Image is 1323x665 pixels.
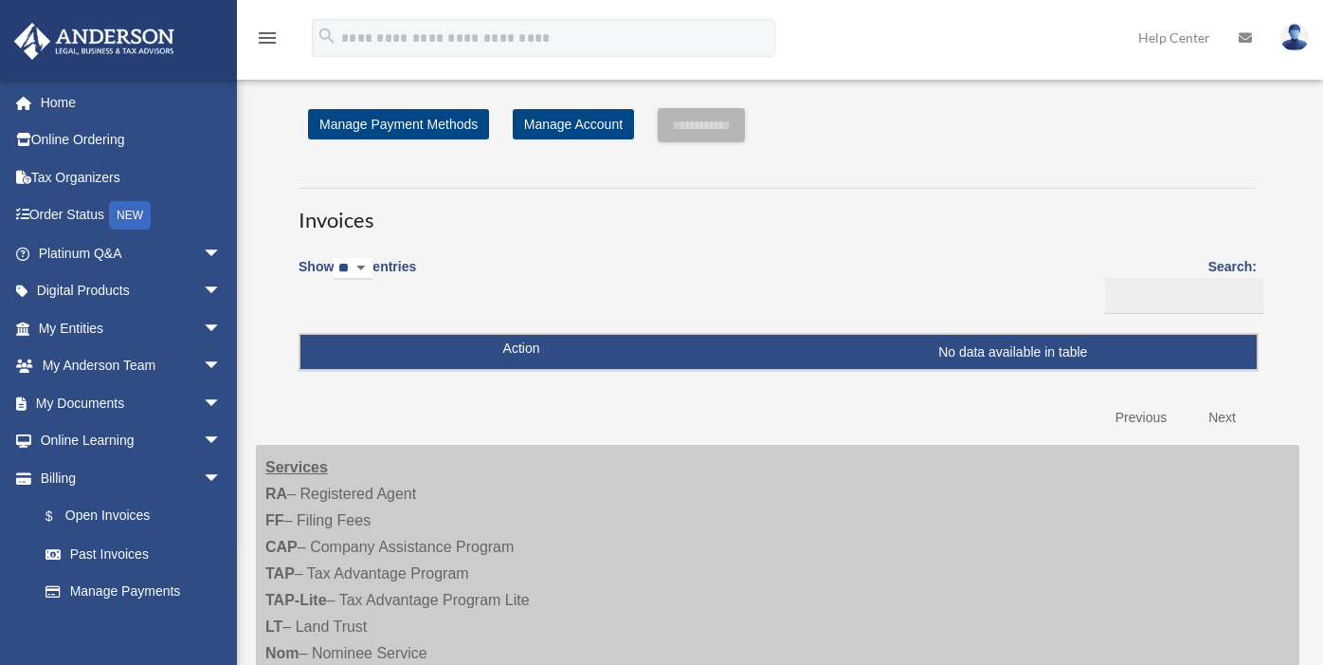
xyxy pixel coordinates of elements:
[203,384,241,423] span: arrow_drop_down
[27,573,241,611] a: Manage Payments
[203,347,241,386] span: arrow_drop_down
[203,422,241,461] span: arrow_drop_down
[56,505,65,528] span: $
[13,196,250,235] a: Order StatusNEW
[13,384,250,422] a: My Documentsarrow_drop_down
[265,486,287,502] strong: RA
[203,309,241,348] span: arrow_drop_down
[13,459,241,497] a: Billingarrow_drop_down
[265,645,299,661] strong: Nom
[13,309,250,347] a: My Entitiesarrow_drop_down
[27,497,231,536] a: $Open Invoices
[308,109,489,139] a: Manage Payment Methods
[109,201,151,230] div: NEW
[1194,398,1250,437] a: Next
[300,335,1257,371] td: No data available in table
[13,422,250,460] a: Online Learningarrow_drop_down
[299,255,416,299] label: Show entries
[265,512,284,528] strong: FF
[1280,24,1309,51] img: User Pic
[265,459,328,475] strong: Services
[256,33,279,49] a: menu
[203,459,241,498] span: arrow_drop_down
[203,234,241,273] span: arrow_drop_down
[317,26,337,46] i: search
[203,272,241,311] span: arrow_drop_down
[265,565,295,582] strong: TAP
[13,347,250,385] a: My Anderson Teamarrow_drop_down
[265,619,282,635] strong: LT
[299,188,1257,235] h3: Invoices
[13,121,250,159] a: Online Ordering
[13,272,250,310] a: Digital Productsarrow_drop_down
[13,234,250,272] a: Platinum Q&Aarrow_drop_down
[256,27,279,49] i: menu
[265,592,327,608] strong: TAP-Lite
[1098,255,1257,314] label: Search:
[265,539,298,555] strong: CAP
[1105,278,1263,314] input: Search:
[334,258,372,280] select: Showentries
[13,83,250,121] a: Home
[9,23,180,60] img: Anderson Advisors Platinum Portal
[27,535,241,573] a: Past Invoices
[513,109,634,139] a: Manage Account
[1101,398,1181,437] a: Previous
[13,158,250,196] a: Tax Organizers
